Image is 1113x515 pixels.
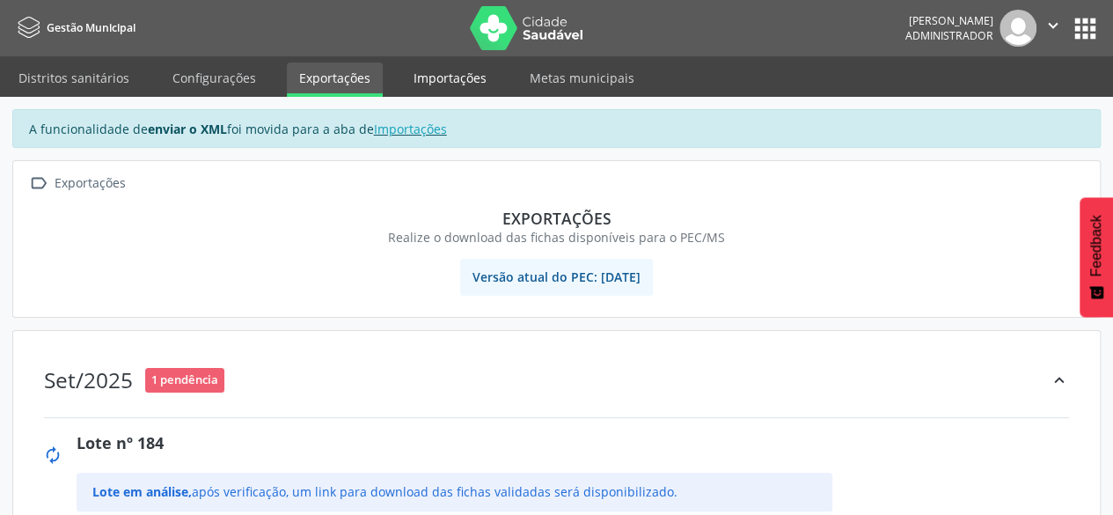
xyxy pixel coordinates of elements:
i:  [26,171,51,196]
a: Metas municipais [517,63,647,93]
span: Feedback [1088,215,1104,276]
div: keyboard_arrow_up [1050,362,1069,398]
div: Exportações [38,209,1075,228]
div: [PERSON_NAME] [905,13,993,28]
div: Exportações [51,171,128,196]
div: Set/2025 [44,367,133,393]
a: Importações [401,63,499,93]
a: Gestão Municipal [12,13,135,42]
span: Gestão Municipal [47,20,135,35]
a: Configurações [160,63,268,93]
button: apps [1070,13,1101,44]
strong: enviar o XML [148,121,227,137]
span: 1 pendência [145,368,224,392]
div: Realize o download das fichas disponíveis para o PEC/MS [38,228,1075,246]
button:  [1036,10,1070,47]
span: após verificação, um link para download das fichas validadas será disponibilizado. [92,483,677,500]
span: Versão atual do PEC: [DATE] [460,259,653,296]
button: Feedback - Mostrar pesquisa [1080,197,1113,317]
i:  [1043,16,1063,35]
i: autorenew [43,445,62,465]
div: A funcionalidade de foi movida para a aba de [12,109,1101,148]
i: keyboard_arrow_up [1050,371,1069,390]
a: Distritos sanitários [6,63,142,93]
a: Importações [374,121,447,137]
img: img [1000,10,1036,47]
div: Lote nº 184 [77,431,1085,455]
a:  Exportações [26,171,128,196]
span: Administrador [905,28,993,43]
span: Lote em análise, [92,483,192,500]
a: Exportações [287,63,383,97]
